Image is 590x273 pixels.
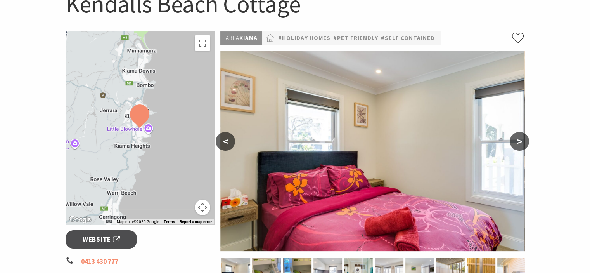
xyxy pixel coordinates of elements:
button: Toggle fullscreen view [195,35,210,51]
span: Website [83,234,120,245]
button: > [510,132,529,151]
a: Terms (opens in new tab) [163,219,175,224]
img: Google [67,214,93,224]
a: 0413 430 777 [81,257,118,266]
a: #Self Contained [381,33,434,43]
a: #Pet Friendly [333,33,378,43]
a: Open this area in Google Maps (opens a new window) [67,214,93,224]
a: #Holiday Homes [278,33,330,43]
a: Website [66,230,137,249]
button: Keyboard shortcuts [106,219,112,224]
a: Report a map error [179,219,212,224]
p: Kiama [220,31,262,45]
button: Map camera controls [195,200,210,215]
button: < [216,132,235,151]
span: Map data ©2025 Google [116,219,159,224]
span: Area [225,34,239,42]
